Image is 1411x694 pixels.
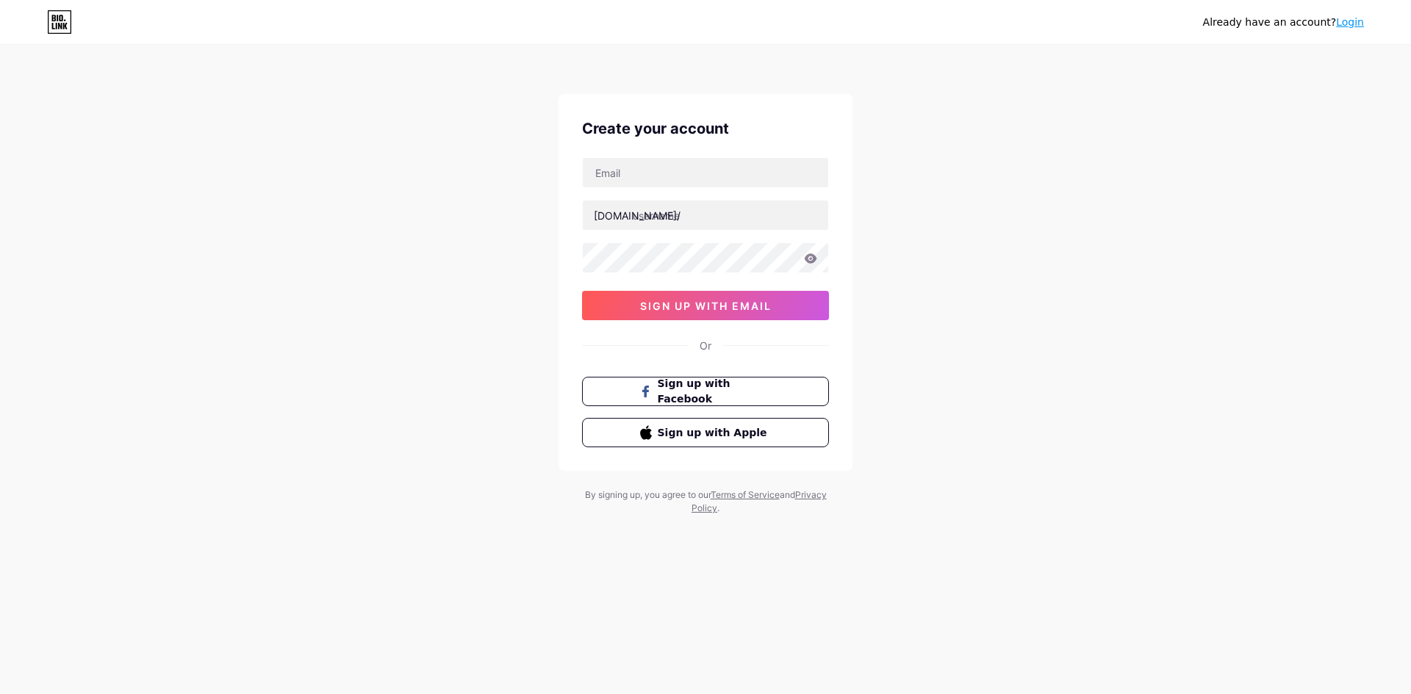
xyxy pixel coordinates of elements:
button: Sign up with Facebook [582,377,829,406]
div: By signing up, you agree to our and . [581,488,830,515]
div: Already have an account? [1203,15,1364,30]
span: Sign up with Apple [658,425,772,441]
div: Or [700,338,711,353]
a: Login [1336,16,1364,28]
input: Email [583,158,828,187]
div: [DOMAIN_NAME]/ [594,208,681,223]
input: username [583,200,828,230]
div: Create your account [582,118,829,140]
span: sign up with email [640,300,772,312]
button: sign up with email [582,291,829,320]
a: Terms of Service [711,489,780,500]
span: Sign up with Facebook [658,376,772,407]
button: Sign up with Apple [582,418,829,447]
